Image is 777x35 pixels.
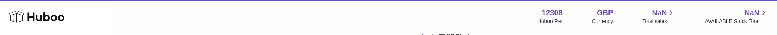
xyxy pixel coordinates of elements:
[542,8,563,18] strong: 12308
[642,18,675,25] span: Total sales
[597,8,613,18] strong: GBP
[538,18,563,25] div: Huboo Ref
[642,8,675,25] a: NaN Total sales
[592,18,613,25] div: Currency
[652,8,667,18] span: NaN
[705,8,768,25] a: NaN AVAILABLE Stock Total
[705,18,768,25] span: AVAILABLE Stock Total
[744,8,759,18] span: NaN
